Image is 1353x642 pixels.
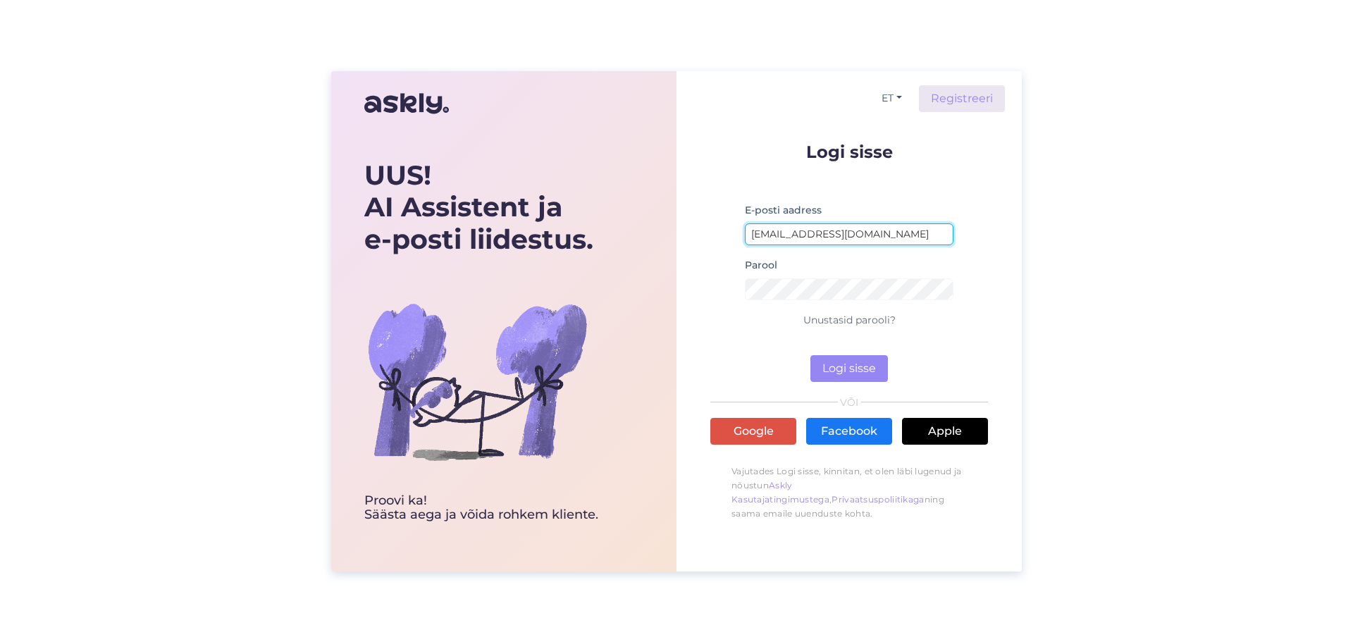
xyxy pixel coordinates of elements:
button: Logi sisse [810,355,888,382]
a: Askly Kasutajatingimustega [731,480,829,505]
div: Proovi ka! Säästa aega ja võida rohkem kliente. [364,494,598,522]
div: UUS! AI Assistent ja e-posti liidestus. [364,159,598,256]
img: Askly [364,87,449,121]
img: bg-askly [364,268,590,494]
a: Google [710,418,796,445]
a: Unustasid parooli? [803,314,896,326]
label: Parool [745,258,777,273]
p: Logi sisse [710,143,988,161]
button: ET [876,88,908,109]
a: Registreeri [919,85,1005,112]
input: Sisesta e-posti aadress [745,223,953,245]
p: Vajutades Logi sisse, kinnitan, et olen läbi lugenud ja nõustun , ning saama emaile uuenduste kohta. [710,457,988,528]
span: VÕI [838,397,861,407]
label: E-posti aadress [745,203,822,218]
a: Privaatsuspoliitikaga [832,494,924,505]
a: Facebook [806,418,892,445]
a: Apple [902,418,988,445]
